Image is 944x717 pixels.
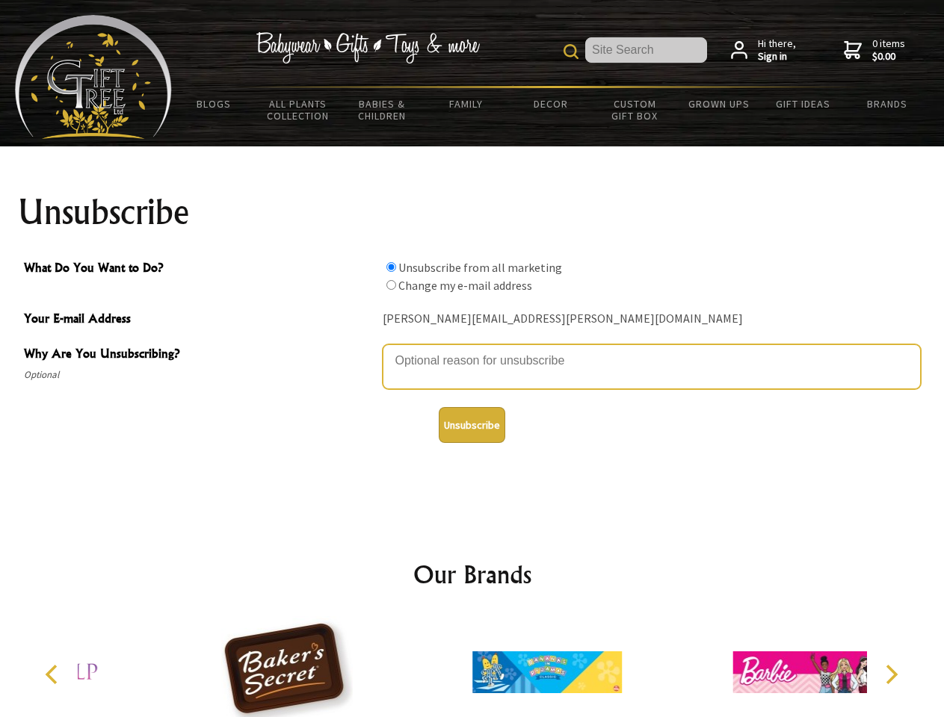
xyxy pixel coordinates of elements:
h1: Unsubscribe [18,194,927,230]
a: Babies & Children [340,88,425,131]
a: Custom Gift Box [593,88,677,131]
a: Grown Ups [676,88,761,119]
img: Babywear - Gifts - Toys & more [256,32,480,63]
input: What Do You Want to Do? [386,280,396,290]
span: Your E-mail Address [24,309,375,331]
span: Optional [24,366,375,384]
h2: Our Brands [30,556,915,592]
input: What Do You Want to Do? [386,262,396,272]
a: BLOGS [172,88,256,119]
span: 0 items [872,37,905,63]
span: What Do You Want to Do? [24,258,375,280]
a: All Plants Collection [256,88,341,131]
strong: $0.00 [872,50,905,63]
input: Site Search [585,37,707,63]
label: Unsubscribe from all marketing [398,260,562,275]
a: Decor [508,88,593,119]
label: Change my e-mail address [398,278,532,293]
strong: Sign in [758,50,796,63]
span: Why Are You Unsubscribing? [24,344,375,366]
a: 0 items$0.00 [844,37,905,63]
a: Family [425,88,509,119]
a: Hi there,Sign in [731,37,796,63]
span: Hi there, [758,37,796,63]
img: Babyware - Gifts - Toys and more... [15,15,172,139]
a: Brands [845,88,930,119]
a: Gift Ideas [761,88,845,119]
button: Previous [37,658,70,691]
img: product search [564,44,579,59]
div: [PERSON_NAME][EMAIL_ADDRESS][PERSON_NAME][DOMAIN_NAME] [383,308,921,331]
button: Unsubscribe [439,407,505,443]
button: Next [874,658,907,691]
textarea: Why Are You Unsubscribing? [383,344,921,389]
